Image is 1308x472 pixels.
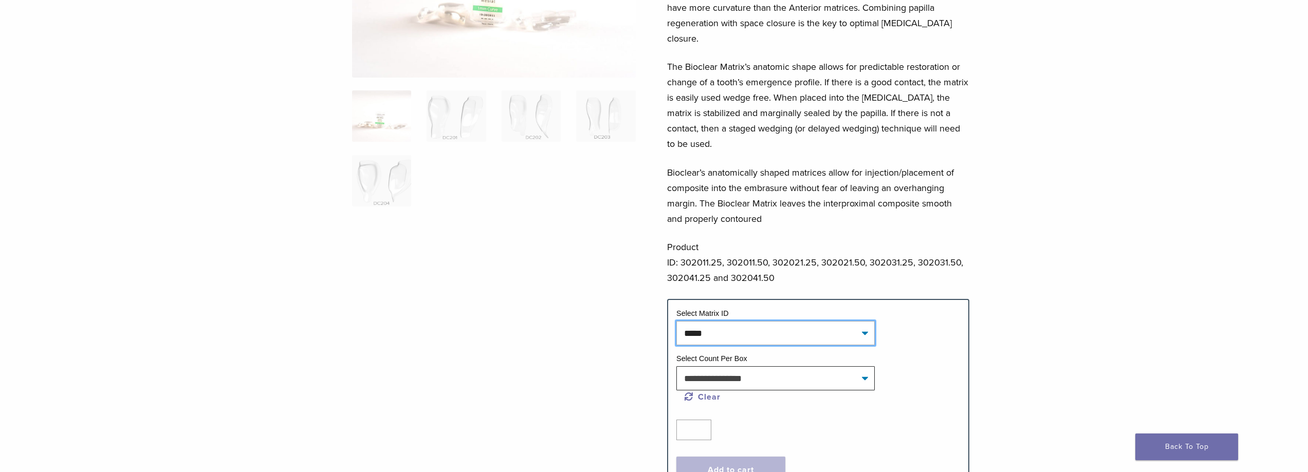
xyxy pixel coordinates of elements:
[502,90,561,142] img: Original Anterior Matrix - DC Series - Image 3
[685,392,721,402] a: Clear
[427,90,486,142] img: Original Anterior Matrix - DC Series - Image 2
[352,155,411,206] img: Original Anterior Matrix - DC Series - Image 5
[667,59,969,152] p: The Bioclear Matrix’s anatomic shape allows for predictable restoration or change of a tooth’s em...
[667,239,969,286] p: Product ID: 302011.25, 302011.50, 302021.25, 302021.50, 302031.25, 302031.50, 302041.25 and 30204...
[676,309,729,317] label: Select Matrix ID
[1135,433,1238,460] a: Back To Top
[576,90,635,142] img: Original Anterior Matrix - DC Series - Image 4
[676,354,747,363] label: Select Count Per Box
[667,165,969,226] p: Bioclear’s anatomically shaped matrices allow for injection/placement of composite into the embra...
[352,90,411,142] img: Anterior-Original-DC-Series-Matrices-324x324.jpg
